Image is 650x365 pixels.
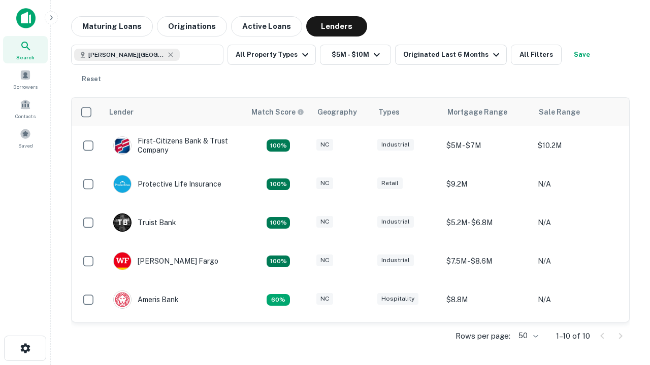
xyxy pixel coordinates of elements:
[245,98,311,126] th: Capitalize uses an advanced AI algorithm to match your search with the best lender. The match sco...
[533,319,624,357] td: N/A
[113,136,235,155] div: First-citizens Bank & Trust Company
[556,330,590,342] p: 1–10 of 10
[378,106,400,118] div: Types
[13,83,38,91] span: Borrowers
[441,203,533,242] td: $5.2M - $6.8M
[566,45,598,65] button: Save your search to get updates of matches that match your search criteria.
[109,106,134,118] div: Lender
[441,319,533,357] td: $9.2M
[3,95,48,122] a: Contacts
[267,294,290,306] div: Matching Properties: 1, hasApolloMatch: undefined
[113,252,218,270] div: [PERSON_NAME] Fargo
[403,49,502,61] div: Originated Last 6 Months
[533,203,624,242] td: N/A
[533,98,624,126] th: Sale Range
[377,216,414,228] div: Industrial
[16,53,35,61] span: Search
[316,216,333,228] div: NC
[251,106,302,118] h6: Match Score
[71,16,153,36] button: Maturing Loans
[267,178,290,191] div: Matching Properties: 2, hasApolloMatch: undefined
[3,124,48,152] a: Saved
[441,242,533,280] td: $7.5M - $8.6M
[316,177,333,189] div: NC
[267,139,290,152] div: Matching Properties: 2, hasApolloMatch: undefined
[114,175,131,193] img: picture
[16,8,36,28] img: capitalize-icon.png
[103,98,245,126] th: Lender
[316,139,333,151] div: NC
[231,16,302,36] button: Active Loans
[267,255,290,268] div: Matching Properties: 2, hasApolloMatch: undefined
[533,280,624,319] td: N/A
[441,280,533,319] td: $8.8M
[539,106,580,118] div: Sale Range
[533,165,624,203] td: N/A
[306,16,367,36] button: Lenders
[15,112,36,120] span: Contacts
[377,177,403,189] div: Retail
[372,98,441,126] th: Types
[114,252,131,270] img: picture
[533,242,624,280] td: N/A
[533,126,624,165] td: $10.2M
[3,36,48,63] a: Search
[75,69,108,89] button: Reset
[377,139,414,151] div: Industrial
[377,254,414,266] div: Industrial
[18,141,33,150] span: Saved
[456,330,510,342] p: Rows per page:
[157,16,227,36] button: Originations
[117,217,127,228] p: T B
[311,98,372,126] th: Geography
[441,98,533,126] th: Mortgage Range
[316,254,333,266] div: NC
[511,45,562,65] button: All Filters
[113,175,221,193] div: Protective Life Insurance
[441,126,533,165] td: $5M - $7M
[447,106,507,118] div: Mortgage Range
[267,217,290,229] div: Matching Properties: 3, hasApolloMatch: undefined
[441,165,533,203] td: $9.2M
[316,293,333,305] div: NC
[320,45,391,65] button: $5M - $10M
[3,65,48,93] a: Borrowers
[113,290,179,309] div: Ameris Bank
[317,106,357,118] div: Geography
[113,213,176,232] div: Truist Bank
[251,106,304,118] div: Capitalize uses an advanced AI algorithm to match your search with the best lender. The match sco...
[395,45,507,65] button: Originated Last 6 Months
[227,45,316,65] button: All Property Types
[377,293,418,305] div: Hospitality
[114,137,131,154] img: picture
[599,284,650,333] iframe: Chat Widget
[88,50,165,59] span: [PERSON_NAME][GEOGRAPHIC_DATA], [GEOGRAPHIC_DATA]
[114,291,131,308] img: picture
[514,328,540,343] div: 50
